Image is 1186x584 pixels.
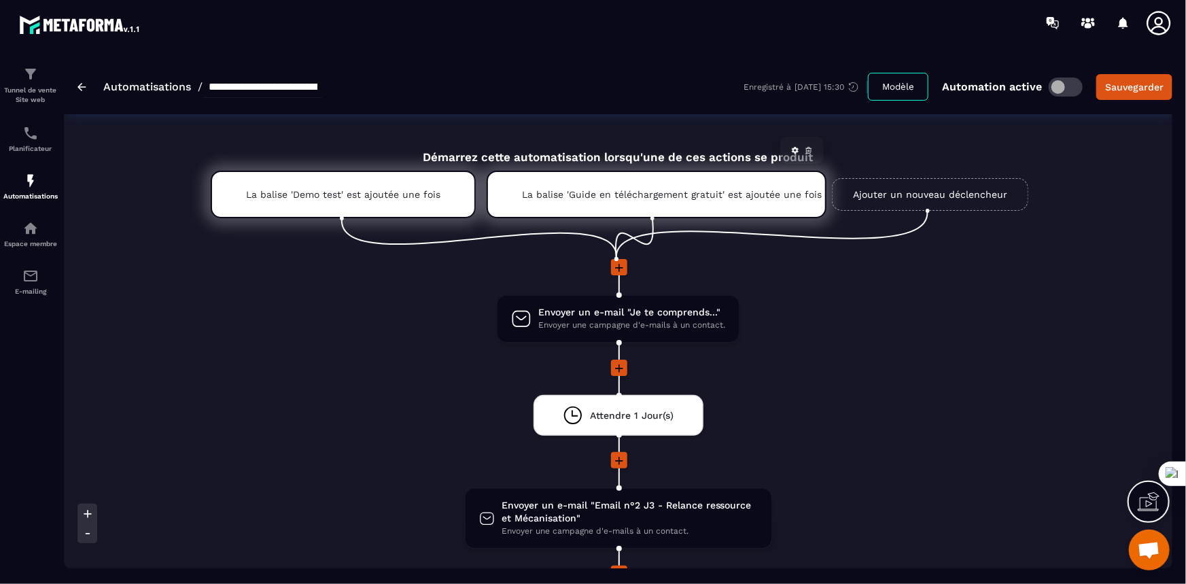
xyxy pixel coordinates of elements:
[246,189,440,200] p: La balise 'Demo test' est ajoutée une fois
[795,82,844,92] p: [DATE] 15:30
[103,80,191,93] a: Automatisations
[3,210,58,258] a: automationsautomationsEspace membre
[22,125,39,141] img: scheduler
[3,162,58,210] a: automationsautomationsAutomatisations
[538,319,725,332] span: Envoyer une campagne d'e-mails à un contact.
[22,220,39,237] img: automations
[3,86,58,105] p: Tunnel de vente Site web
[744,81,868,93] div: Enregistré à
[198,80,203,93] span: /
[22,66,39,82] img: formation
[538,306,725,319] span: Envoyer un e-mail "Je te comprends..."
[590,409,674,422] span: Attendre 1 Jour(s)
[1096,74,1172,100] button: Sauvegarder
[22,268,39,284] img: email
[3,145,58,152] p: Planificateur
[77,83,86,91] img: arrow
[19,12,141,37] img: logo
[942,80,1042,93] p: Automation active
[22,173,39,189] img: automations
[502,499,758,525] span: Envoyer un e-mail "Email n°2 J3 - Relance ressource et Mécanisation"
[3,288,58,295] p: E-mailing
[3,115,58,162] a: schedulerschedulerPlanificateur
[3,192,58,200] p: Automatisations
[1129,530,1170,570] a: Ouvrir le chat
[832,178,1028,211] a: Ajouter un nouveau déclencheur
[177,135,1060,164] div: Démarrez cette automatisation lorsqu'une de ces actions se produit
[522,189,791,200] p: La balise 'Guide en téléchargement gratuit' est ajoutée une fois
[3,56,58,115] a: formationformationTunnel de vente Site web
[1105,80,1164,94] div: Sauvegarder
[502,525,758,538] span: Envoyer une campagne d'e-mails à un contact.
[3,258,58,305] a: emailemailE-mailing
[868,73,928,101] button: Modèle
[3,240,58,247] p: Espace membre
